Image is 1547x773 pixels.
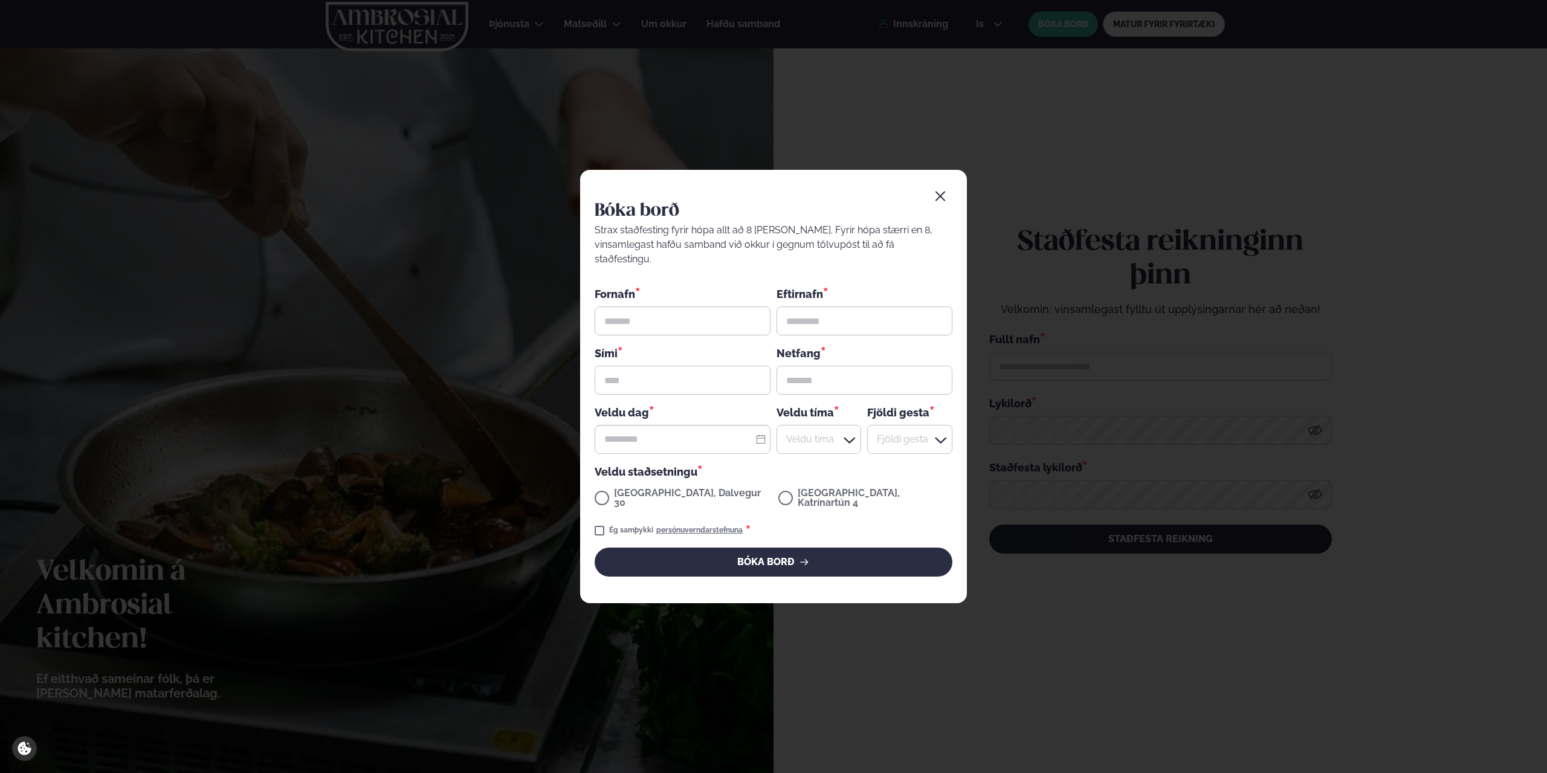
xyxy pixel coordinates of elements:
[777,286,952,302] div: Eftirnafn
[777,345,952,361] div: Netfang
[609,523,751,538] div: Ég samþykki
[595,286,770,302] div: Fornafn
[595,464,952,479] div: Veldu staðsetningu
[12,736,37,761] a: Cookie settings
[777,404,861,419] div: Veldu tíma
[595,223,952,267] div: Strax staðfesting fyrir hópa allt að 8 [PERSON_NAME]. Fyrir hópa stærri en 8, vinsamlegast hafðu ...
[595,548,952,577] button: BÓKA BORÐ
[595,199,952,223] h2: Bóka borð
[656,526,743,535] a: persónuverndarstefnuna
[595,345,770,361] div: Sími
[595,404,770,419] div: Veldu dag
[867,404,952,419] div: Fjöldi gesta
